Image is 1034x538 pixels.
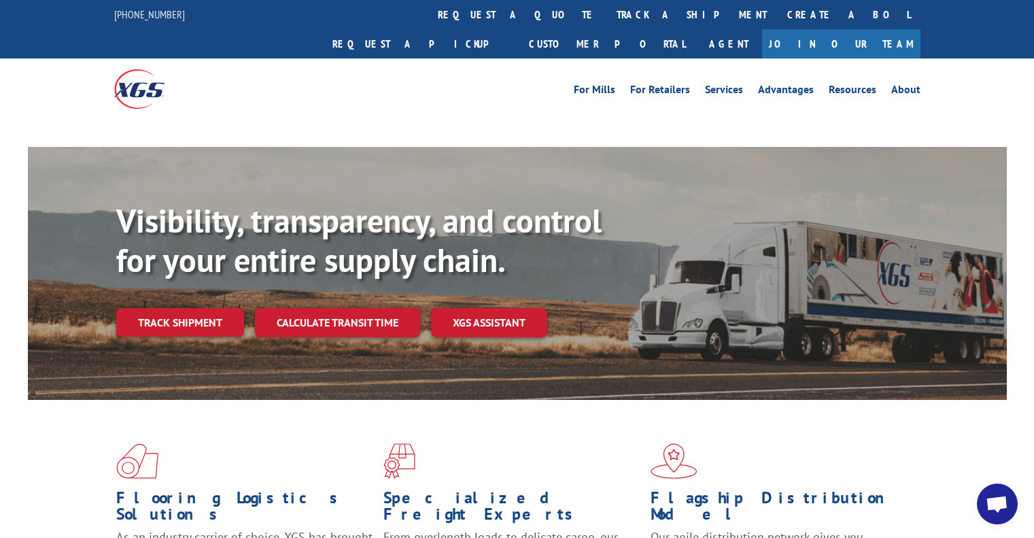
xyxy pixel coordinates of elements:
[977,484,1018,524] div: Open chat
[114,7,185,21] a: [PHONE_NUMBER]
[322,29,519,58] a: Request a pickup
[651,443,697,479] img: xgs-icon-flagship-distribution-model-red
[116,490,373,529] h1: Flooring Logistics Solutions
[519,29,695,58] a: Customer Portal
[651,490,908,529] h1: Flagship Distribution Model
[762,29,920,58] a: Join Our Team
[116,443,158,479] img: xgs-icon-total-supply-chain-intelligence-red
[574,84,615,99] a: For Mills
[383,490,640,529] h1: Specialized Freight Experts
[758,84,814,99] a: Advantages
[829,84,876,99] a: Resources
[383,443,415,479] img: xgs-icon-focused-on-flooring-red
[116,308,244,337] a: Track shipment
[431,308,547,337] a: XGS ASSISTANT
[255,308,420,337] a: Calculate transit time
[705,84,743,99] a: Services
[630,84,690,99] a: For Retailers
[891,84,920,99] a: About
[695,29,762,58] a: Agent
[116,199,602,281] b: Visibility, transparency, and control for your entire supply chain.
